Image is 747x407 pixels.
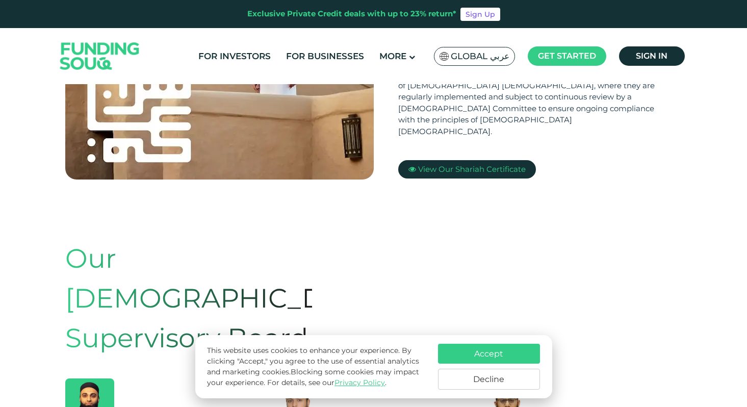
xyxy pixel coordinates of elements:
a: For Investors [196,48,273,65]
span: Our [DEMOGRAPHIC_DATA] Supervisory Board [65,242,383,354]
a: For Businesses [284,48,367,65]
div: All investment and financing operations comply with the provisions of [DEMOGRAPHIC_DATA] [DEMOGRA... [398,68,658,137]
span: Blocking some cookies may impact your experience. [207,367,419,387]
button: Accept [438,344,540,364]
p: This website uses cookies to enhance your experience. By clicking "Accept," you agree to the use ... [207,345,427,388]
span: View Our Shariah Certificate [418,164,526,174]
a: Sign in [619,46,685,66]
span: Get started [538,51,596,61]
button: Decline [438,369,540,390]
div: Exclusive Private Credit deals with up to 23% return* [247,8,456,20]
span: More [379,51,406,61]
a: Privacy Policy [334,378,385,387]
a: Sign Up [460,8,500,21]
img: SA Flag [440,52,449,61]
a: View Our Shariah Certificate [398,160,536,179]
span: Sign in [636,51,667,61]
span: For details, see our . [267,378,387,387]
span: Global عربي [451,50,509,62]
img: Logo [50,31,150,82]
